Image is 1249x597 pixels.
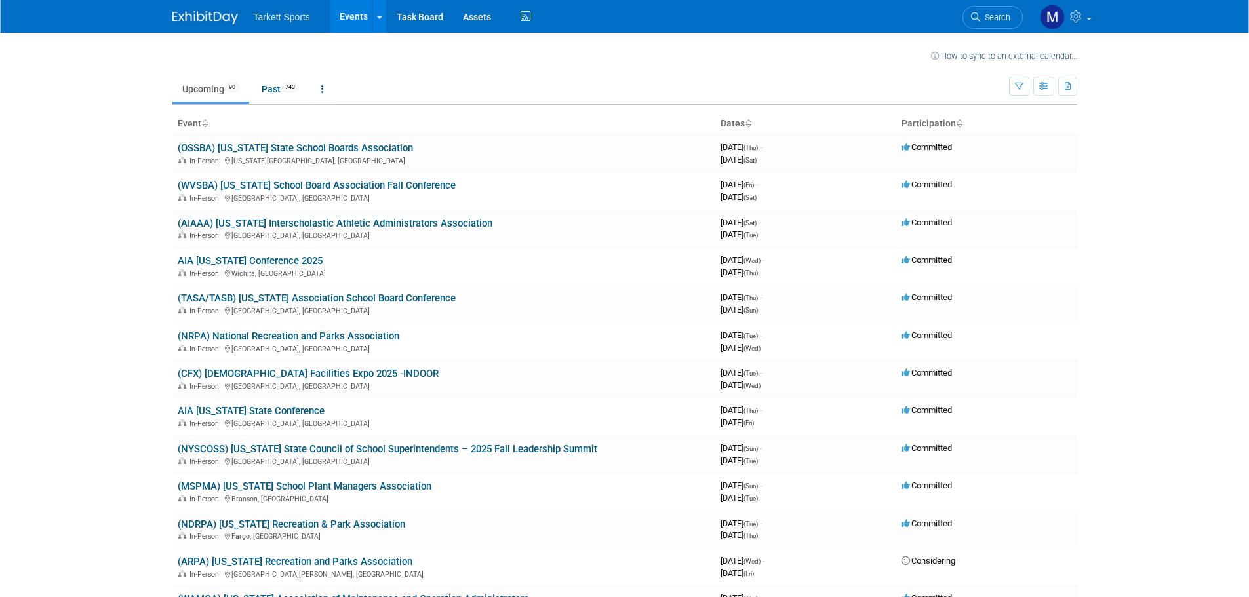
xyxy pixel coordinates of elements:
[743,532,758,539] span: (Thu)
[178,343,710,353] div: [GEOGRAPHIC_DATA], [GEOGRAPHIC_DATA]
[715,113,896,135] th: Dates
[281,83,299,92] span: 743
[721,330,762,340] span: [DATE]
[721,556,764,566] span: [DATE]
[721,568,754,578] span: [DATE]
[721,292,762,302] span: [DATE]
[178,155,710,165] div: [US_STATE][GEOGRAPHIC_DATA], [GEOGRAPHIC_DATA]
[721,155,757,164] span: [DATE]
[178,419,186,426] img: In-Person Event
[721,255,764,265] span: [DATE]
[721,142,762,152] span: [DATE]
[902,218,952,227] span: Committed
[743,419,754,427] span: (Fri)
[902,556,955,566] span: Considering
[178,405,325,417] a: AIA [US_STATE] State Conference
[760,518,762,528] span: -
[902,255,952,265] span: Committed
[178,480,431,492] a: (MSPMA) [US_STATE] School Plant Managers Association
[902,142,952,152] span: Committed
[178,495,186,501] img: In-Person Event
[743,570,754,577] span: (Fri)
[760,405,762,415] span: -
[743,495,758,502] span: (Tue)
[721,180,758,189] span: [DATE]
[721,218,761,227] span: [DATE]
[189,345,223,353] span: In-Person
[956,118,962,128] a: Sort by Participation Type
[172,113,715,135] th: Event
[743,257,761,264] span: (Wed)
[178,493,710,503] div: Branson, [GEOGRAPHIC_DATA]
[743,231,758,239] span: (Tue)
[902,518,952,528] span: Committed
[902,480,952,490] span: Committed
[721,518,762,528] span: [DATE]
[178,231,186,238] img: In-Person Event
[743,194,757,201] span: (Sat)
[743,307,758,314] span: (Sun)
[178,267,710,278] div: Wichita, [GEOGRAPHIC_DATA]
[760,443,762,453] span: -
[172,11,238,24] img: ExhibitDay
[1040,5,1065,29] img: megan powell
[252,77,309,102] a: Past743
[254,12,310,22] span: Tarkett Sports
[721,380,761,390] span: [DATE]
[721,455,758,465] span: [DATE]
[763,255,764,265] span: -
[178,455,710,466] div: [GEOGRAPHIC_DATA], [GEOGRAPHIC_DATA]
[721,480,762,490] span: [DATE]
[721,443,762,453] span: [DATE]
[721,405,762,415] span: [DATE]
[743,294,758,301] span: (Thu)
[225,83,239,92] span: 90
[743,558,761,565] span: (Wed)
[178,180,456,191] a: (WVSBA) [US_STATE] School Board Association Fall Conference
[178,192,710,202] div: [GEOGRAPHIC_DATA], [GEOGRAPHIC_DATA]
[760,330,762,340] span: -
[760,368,762,377] span: -
[760,142,762,152] span: -
[178,457,186,464] img: In-Person Event
[896,113,1077,135] th: Participation
[743,144,758,151] span: (Thu)
[189,495,223,503] span: In-Person
[189,382,223,391] span: In-Person
[189,194,223,202] span: In-Person
[721,368,762,377] span: [DATE]
[178,382,186,389] img: In-Person Event
[743,182,754,189] span: (Fri)
[178,380,710,391] div: [GEOGRAPHIC_DATA], [GEOGRAPHIC_DATA]
[760,292,762,302] span: -
[902,180,952,189] span: Committed
[172,77,249,102] a: Upcoming90
[189,231,223,240] span: In-Person
[902,292,952,302] span: Committed
[902,443,952,453] span: Committed
[743,382,761,389] span: (Wed)
[760,480,762,490] span: -
[178,518,405,530] a: (NDRPA) [US_STATE] Recreation & Park Association
[178,307,186,313] img: In-Person Event
[902,330,952,340] span: Committed
[721,417,754,427] span: [DATE]
[743,457,758,465] span: (Tue)
[189,457,223,466] span: In-Person
[759,218,761,227] span: -
[743,520,758,528] span: (Tue)
[189,419,223,428] span: In-Person
[743,445,758,452] span: (Sun)
[189,307,223,315] span: In-Person
[721,305,758,315] span: [DATE]
[178,305,710,315] div: [GEOGRAPHIC_DATA], [GEOGRAPHIC_DATA]
[721,493,758,503] span: [DATE]
[178,269,186,276] img: In-Person Event
[178,229,710,240] div: [GEOGRAPHIC_DATA], [GEOGRAPHIC_DATA]
[178,330,399,342] a: (NRPA) National Recreation and Parks Association
[178,417,710,428] div: [GEOGRAPHIC_DATA], [GEOGRAPHIC_DATA]
[178,443,597,455] a: (NYSCOSS) [US_STATE] State Council of School Superintendents – 2025 Fall Leadership Summit
[721,530,758,540] span: [DATE]
[178,194,186,201] img: In-Person Event
[178,292,456,304] a: (TASA/TASB) [US_STATE] Association School Board Conference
